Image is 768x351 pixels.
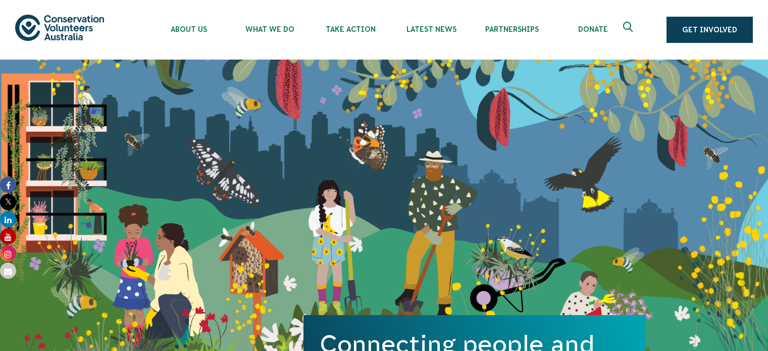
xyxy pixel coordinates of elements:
span: About Us [148,25,229,33]
a: Get Involved [667,17,753,43]
span: Expand search box [623,22,636,38]
span: Take Action [310,25,391,33]
span: Partnerships [472,25,552,33]
span: Donate [552,25,633,33]
span: Latest News [391,25,472,33]
img: logo.svg [15,15,104,40]
span: What We Do [229,25,310,33]
button: Expand search box Close search box [617,18,641,42]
